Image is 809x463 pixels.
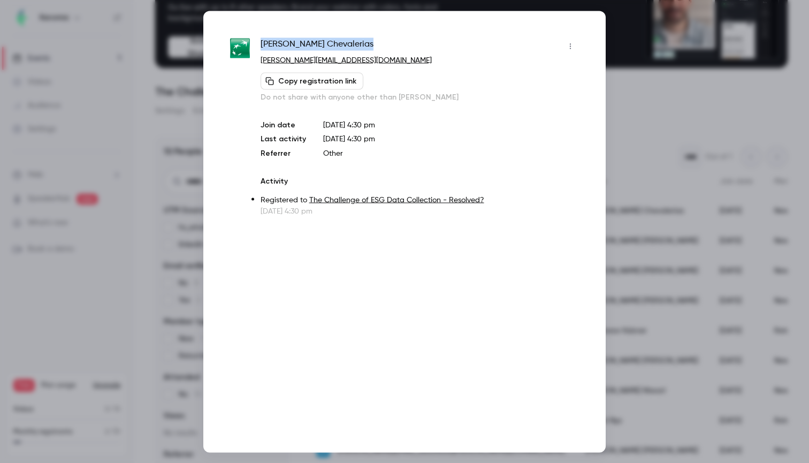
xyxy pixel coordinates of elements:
[261,206,579,216] p: [DATE] 4:30 pm
[261,56,432,64] a: [PERSON_NAME][EMAIL_ADDRESS][DOMAIN_NAME]
[323,148,579,158] p: Other
[261,194,579,206] p: Registered to
[261,148,306,158] p: Referrer
[230,39,250,58] img: bnpparibasfortis.com
[323,135,375,142] span: [DATE] 4:30 pm
[323,119,579,130] p: [DATE] 4:30 pm
[261,72,363,89] button: Copy registration link
[261,133,306,145] p: Last activity
[261,176,579,186] p: Activity
[309,196,484,203] a: The Challenge of ESG Data Collection - Resolved?
[261,92,579,102] p: Do not share with anyone other than [PERSON_NAME]
[261,119,306,130] p: Join date
[261,37,373,55] span: [PERSON_NAME] Chevalerias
